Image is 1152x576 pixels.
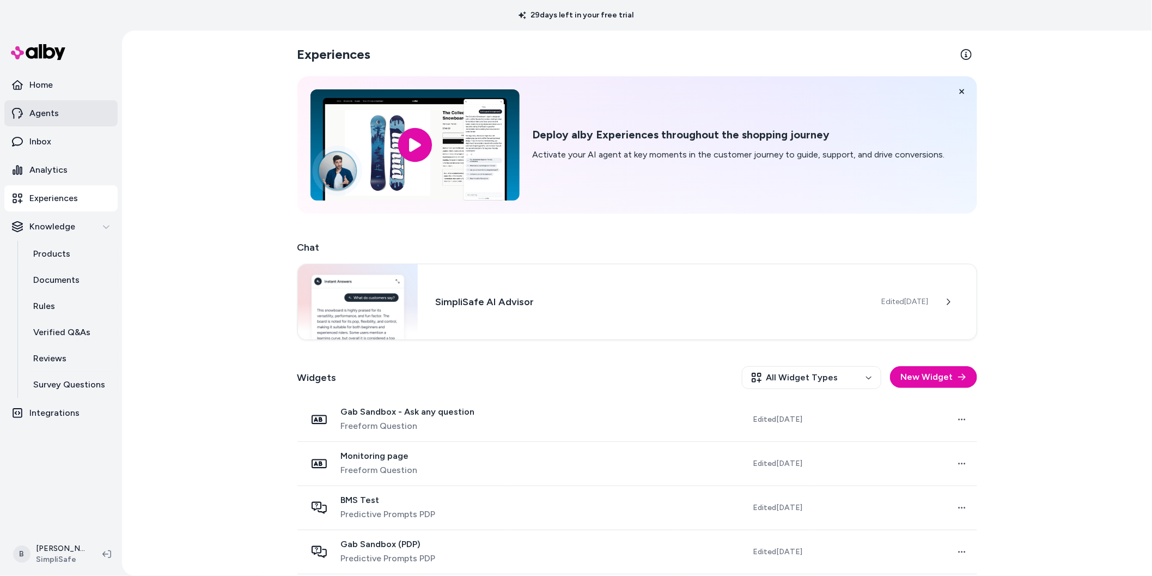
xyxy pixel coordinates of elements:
[341,464,418,477] span: Freeform Question
[29,220,75,233] p: Knowledge
[297,240,977,255] h2: Chat
[22,345,118,372] a: Reviews
[33,378,105,391] p: Survey Questions
[297,264,977,340] a: Chat widgetSimpliSafe AI AdvisorEdited[DATE]
[341,495,436,506] span: BMS Test
[29,135,51,148] p: Inbox
[341,539,436,550] span: Gab Sandbox (PDP)
[11,44,65,60] img: alby Logo
[533,148,945,161] p: Activate your AI agent at key moments in the customer journey to guide, support, and drive conver...
[890,366,977,388] button: New Widget
[753,414,802,425] span: Edited [DATE]
[297,46,371,63] h2: Experiences
[4,214,118,240] button: Knowledge
[22,319,118,345] a: Verified Q&As
[341,508,436,521] span: Predictive Prompts PDP
[4,72,118,98] a: Home
[33,247,70,260] p: Products
[4,129,118,155] a: Inbox
[753,458,802,469] span: Edited [DATE]
[22,241,118,267] a: Products
[7,537,94,572] button: B[PERSON_NAME]SimpliSafe
[13,545,31,563] span: B
[22,267,118,293] a: Documents
[341,552,436,565] span: Predictive Prompts PDP
[4,157,118,183] a: Analytics
[435,294,864,310] h3: SimpliSafe AI Advisor
[533,128,945,142] h2: Deploy alby Experiences throughout the shopping journey
[4,185,118,211] a: Experiences
[29,407,80,420] p: Integrations
[4,400,118,426] a: Integrations
[33,352,66,365] p: Reviews
[298,264,418,339] img: Chat widget
[753,547,802,557] span: Edited [DATE]
[341,407,475,417] span: Gab Sandbox - Ask any question
[882,296,929,307] span: Edited [DATE]
[742,366,881,389] button: All Widget Types
[341,451,418,462] span: Monitoring page
[33,326,90,339] p: Verified Q&As
[29,163,68,177] p: Analytics
[36,543,85,554] p: [PERSON_NAME]
[36,554,85,565] span: SimpliSafe
[512,10,640,21] p: 29 days left in your free trial
[22,372,118,398] a: Survey Questions
[22,293,118,319] a: Rules
[29,192,78,205] p: Experiences
[297,370,337,385] h2: Widgets
[4,100,118,126] a: Agents
[29,107,59,120] p: Agents
[29,78,53,92] p: Home
[341,420,475,433] span: Freeform Question
[33,274,80,287] p: Documents
[753,502,802,513] span: Edited [DATE]
[33,300,55,313] p: Rules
